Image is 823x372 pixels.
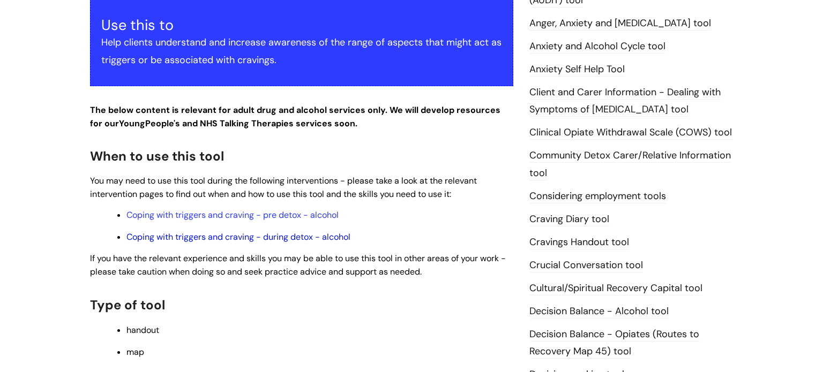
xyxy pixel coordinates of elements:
span: map [126,346,144,358]
span: If you have the relevant experience and skills you may be able to use this tool in other areas of... [90,253,506,277]
a: Clinical Opiate Withdrawal Scale (COWS) tool [529,126,732,140]
strong: The below content is relevant for adult drug and alcohol services only. We will develop resources... [90,104,500,129]
strong: People's [145,118,180,129]
h3: Use this to [101,17,502,34]
a: Decision Balance - Alcohol tool [529,305,669,318]
span: Type of tool [90,297,165,313]
a: Coping with triggers and craving - pre detox - alcohol [126,209,339,221]
a: Anxiety Self Help Tool [529,63,625,77]
span: handout [126,324,159,336]
a: Anxiety and Alcohol Cycle tool [529,40,665,54]
p: Help clients understand and increase awareness of the range of aspects that might act as triggers... [101,34,502,69]
span: When to use this tool [90,148,224,164]
span: You may need to use this tool during the following interventions - please take a look at the rele... [90,175,477,200]
strong: Young [119,118,182,129]
a: Craving Diary tool [529,212,609,226]
a: Considering employment tools [529,189,666,203]
a: Coping with triggers and craving - during detox - alcohol [126,231,350,242]
a: Cultural/Spiritual Recovery Capital tool [529,282,702,295]
a: Cravings Handout tool [529,236,629,249]
a: Client and Carer Information - Dealing with Symptoms of [MEDICAL_DATA] tool [529,86,721,117]
a: Community Detox Carer/Relative Information tool [529,149,731,180]
a: Crucial Conversation tool [529,259,643,272]
a: Decision Balance - Opiates (Routes to Recovery Map 45) tool [529,328,699,359]
a: Anger, Anxiety and [MEDICAL_DATA] tool [529,17,711,31]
